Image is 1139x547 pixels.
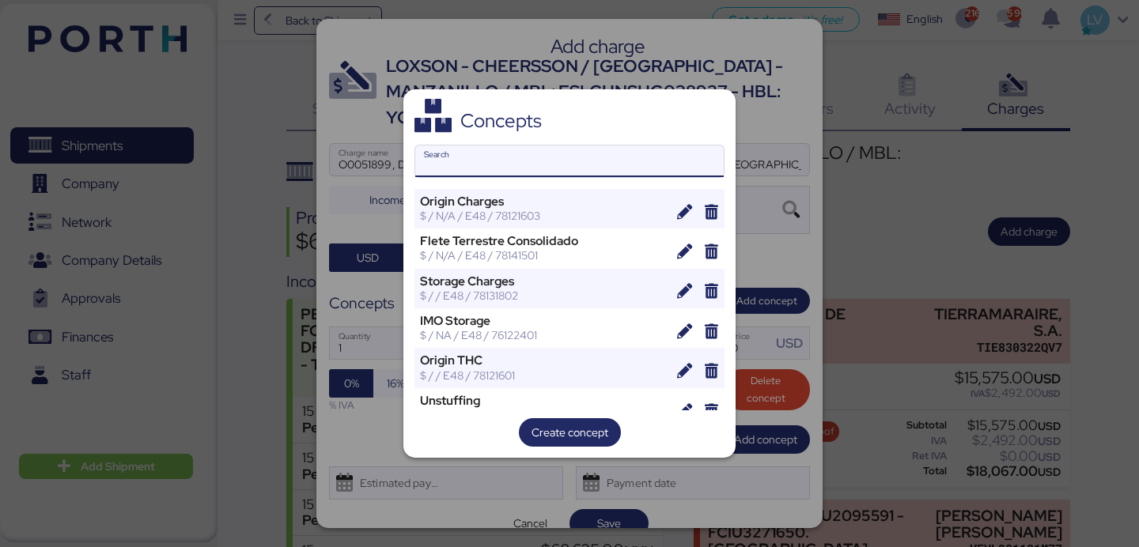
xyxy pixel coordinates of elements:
[420,353,666,368] div: Origin THC
[519,418,621,447] button: Create concept
[420,408,666,422] div: $ / T/CBM / E48 / 78131802
[460,114,542,128] div: Concepts
[420,209,666,223] div: $ / N/A / E48 / 78121603
[420,248,666,262] div: $ / N/A / E48 / 78141501
[420,368,666,383] div: $ / / E48 / 78121601
[532,423,608,442] span: Create concept
[420,328,666,342] div: $ / NA / E48 / 76122401
[420,394,666,408] div: Unstuffing
[420,194,666,209] div: Origin Charges
[420,234,666,248] div: Flete Terrestre Consolidado
[420,314,666,328] div: IMO Storage
[420,274,666,289] div: Storage Charges
[420,289,666,303] div: $ / / E48 / 78131802
[415,145,724,177] input: Search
